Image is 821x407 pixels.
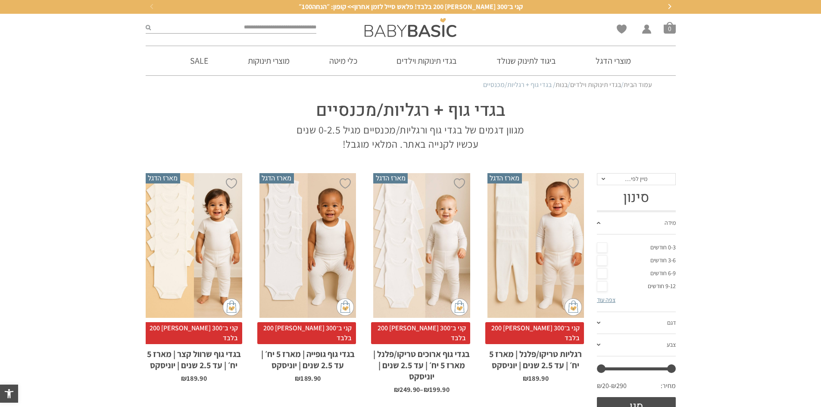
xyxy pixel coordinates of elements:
a: מארז הדגל בגדי גוף שרוול קצר | מארז 5 יח׳ | עד 2.5 שנים | יוניסקס קני ב־300 [PERSON_NAME] 200 בלב... [146,173,242,382]
a: עמוד הבית [624,80,652,89]
a: מארז הדגל בגדי גוף ארוכים טריקו/פלנל | מארז 5 יח׳ | עד 2.5 שנים | יוניסקס קני ב־300 [PERSON_NAME]... [373,173,470,393]
a: דגם [597,312,676,335]
h1: בגדי גוף + רגליות/מכנסיים [288,99,534,123]
a: מארז הדגל רגליות טריקו/פלנל | מארז 5 יח׳ | עד 2.5 שנים | יוניסקס קני ב־300 [PERSON_NAME] 200 בלבד... [487,173,584,382]
a: ביגוד לתינוק שנולד [484,46,569,75]
span: Wishlist [617,25,627,37]
span: ₪290 [611,381,627,391]
div: מחיר: — [597,379,676,397]
a: 6-9 חודשים [597,267,676,280]
a: צפה עוד [597,296,615,304]
bdi: 249.90 [394,385,420,394]
a: בנות [556,80,568,89]
a: מידה [597,212,676,235]
img: cat-mini-atc.png [565,298,582,316]
a: סל קניות0 [664,22,676,34]
p: מגוון דגמים של בגדי גוף ורגליות/מכנסיים מגיל 0-2.5 שנים עכשיו לקנייה באתר. המלאי מוגבל! [288,123,534,152]
a: מוצרי תינוקות [235,46,303,75]
a: SALE [177,46,221,75]
a: צבע [597,334,676,357]
span: מיין לפי… [625,175,647,183]
span: ₪ [181,374,187,383]
a: 0-3 חודשים [597,241,676,254]
img: Baby Basic בגדי תינוקות וילדים אונליין [365,18,456,37]
button: Next [663,0,676,13]
a: 9-12 חודשים [597,280,676,293]
span: ₪ [295,374,300,383]
a: מארז הדגל בגדי גוף גופייה | מארז 5 יח׳ | עד 2.5 שנים | יוניסקס קני ב־300 [PERSON_NAME] 200 בלבדבג... [259,173,356,382]
nav: Breadcrumb [169,80,652,90]
a: בגדי תינוקות וילדים [384,46,470,75]
bdi: 189.90 [181,374,207,383]
span: ₪20 [597,381,611,391]
span: מארז הדגל [146,173,180,183]
h2: בגדי גוף גופייה | מארז 5 יח׳ | עד 2.5 שנים | יוניסקס [259,344,356,371]
span: מארז הדגל [373,173,408,183]
span: קני ב־300 [PERSON_NAME] 200 בלבד [371,322,470,344]
a: קני ב־300 [PERSON_NAME] 200 בלבד! פלאש סייל לזמן אחרון>> קופון: ״הנחה100״ [154,2,667,12]
h2: רגליות טריקו/פלנל | מארז 5 יח׳ | עד 2.5 שנים | יוניסקס [487,344,584,371]
span: קני ב־300 [PERSON_NAME] 200 בלבד [485,322,584,344]
bdi: 189.90 [523,374,549,383]
img: cat-mini-atc.png [223,298,240,316]
span: קני ב־300 [PERSON_NAME] 200 בלבד [144,322,242,344]
bdi: 189.90 [295,374,321,383]
span: סל קניות [664,22,676,34]
span: קני ב־300 [PERSON_NAME] 200 בלבד [257,322,356,344]
span: קני ב־300 [PERSON_NAME] 200 בלבד! פלאש סייל לזמן אחרון>> קופון: ״הנחה100״ [299,2,523,12]
span: מארז הדגל [259,173,294,183]
img: cat-mini-atc.png [451,298,468,316]
a: מוצרי הדגל [583,46,644,75]
a: כלי מיטה [316,46,370,75]
h3: סינון [597,190,676,206]
span: ₪ [424,385,429,394]
span: – [373,382,470,393]
img: cat-mini-atc.png [337,298,354,316]
a: בגדי תינוקות וילדים [570,80,621,89]
a: Wishlist [617,25,627,34]
span: ₪ [523,374,528,383]
bdi: 199.90 [424,385,450,394]
span: ₪ [394,385,400,394]
h2: בגדי גוף שרוול קצר | מארז 5 יח׳ | עד 2.5 שנים | יוניסקס [146,344,242,371]
span: מארז הדגל [487,173,522,183]
a: 3-6 חודשים [597,254,676,267]
h2: בגדי גוף ארוכים טריקו/פלנל | מארז 5 יח׳ | עד 2.5 שנים | יוניסקס [373,344,470,382]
